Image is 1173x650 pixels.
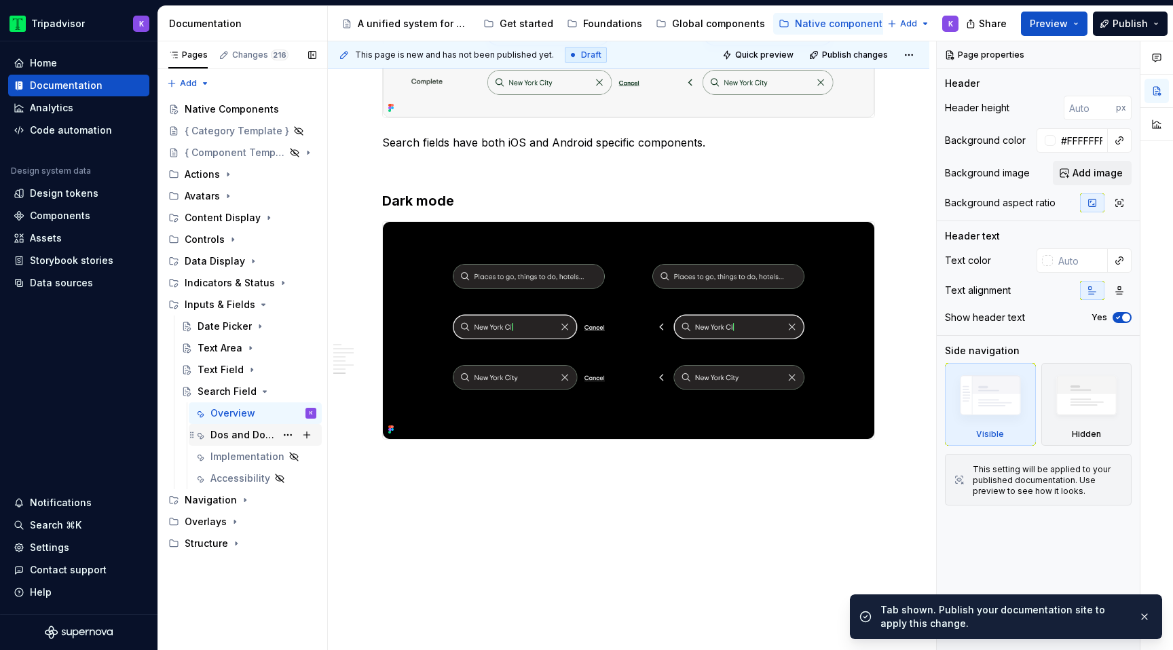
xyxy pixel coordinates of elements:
div: Overlays [185,515,227,529]
img: 506a07cc-1f6a-4576-8a7b-ceadc6e3c136.png [383,222,874,439]
div: Global components [672,17,765,31]
input: Auto [1056,128,1108,153]
div: Data sources [30,276,93,290]
div: Visible [945,363,1036,446]
div: Avatars [163,185,322,207]
div: Navigation [163,489,322,511]
div: Background aspect ratio [945,196,1056,210]
div: Documentation [30,79,103,92]
span: Add [180,78,197,89]
div: { Component Template } [185,146,285,159]
div: Settings [30,541,69,554]
div: Background color [945,134,1026,147]
span: Publish [1113,17,1148,31]
a: Foundations [561,13,648,35]
div: Header height [945,101,1009,115]
div: Header text [945,229,1000,243]
span: Share [979,17,1007,31]
a: OverviewK [189,402,322,424]
span: Add [900,18,917,29]
span: Quick preview [735,50,794,60]
a: { Category Template } [163,120,322,142]
div: Components [30,209,90,223]
div: Inputs & Fields [163,294,322,316]
button: Help [8,581,149,603]
a: Implementation [189,446,322,467]
a: Assets [8,227,149,249]
div: Documentation [169,17,322,31]
div: Page tree [163,98,322,554]
div: Help [30,586,52,599]
div: Changes [232,50,288,60]
div: Design tokens [30,187,98,200]
div: Tab shown. Publish your documentation site to apply this change. [880,603,1128,630]
a: Dos and Don'ts [189,424,322,446]
a: Text Field [176,359,322,381]
label: Yes [1092,312,1107,323]
span: Draft [581,50,601,60]
button: Share [959,12,1016,36]
div: Text color [945,254,991,267]
a: { Component Template } [163,142,322,164]
button: TripadvisorK [3,9,155,38]
div: Page tree [336,10,880,37]
img: 0ed0e8b8-9446-497d-bad0-376821b19aa5.png [10,16,26,32]
div: Actions [163,164,322,185]
button: Notifications [8,492,149,514]
div: Content Display [163,207,322,229]
a: Data sources [8,272,149,294]
div: { Category Template } [185,124,289,138]
div: Hidden [1041,363,1132,446]
div: Text Field [198,363,244,377]
div: Actions [185,168,220,181]
div: Pages [168,50,208,60]
div: Contact support [30,563,107,577]
a: A unified system for every journey. [336,13,475,35]
h3: Dark mode [382,191,875,210]
span: Publish changes [822,50,888,60]
div: K [139,18,144,29]
div: Tripadvisor [31,17,85,31]
div: Indicators & Status [163,272,322,294]
div: Dos and Don'ts [210,428,276,442]
div: Code automation [30,123,112,137]
div: Native components [795,17,888,31]
span: This page is new and has not been published yet. [355,50,554,60]
div: Visible [976,429,1004,440]
button: Quick preview [718,45,800,64]
button: Add [883,14,934,33]
div: Get started [500,17,553,31]
button: Contact support [8,559,149,581]
a: Accessibility [189,467,322,489]
div: Foundations [583,17,642,31]
a: Code automation [8,119,149,141]
div: Hidden [1072,429,1101,440]
div: Text alignment [945,284,1011,297]
div: Indicators & Status [185,276,275,290]
button: Add image [1053,161,1132,185]
div: Text Area [198,341,242,355]
span: Add image [1073,166,1123,180]
div: Header [945,77,980,90]
a: Analytics [8,97,149,119]
button: Publish changes [805,45,894,64]
p: Search fields have both iOS and Android specific components. [382,134,875,151]
a: Native Components [163,98,322,120]
div: Design system data [11,166,91,176]
div: Avatars [185,189,220,203]
div: Inputs & Fields [185,298,255,311]
button: Preview [1021,12,1087,36]
button: Search ⌘K [8,514,149,536]
div: K [948,18,953,29]
input: Auto [1053,248,1108,273]
div: Analytics [30,101,73,115]
div: Background image [945,166,1030,180]
div: Home [30,56,57,70]
div: Overlays [163,511,322,533]
span: Preview [1030,17,1068,31]
div: A unified system for every journey. [358,17,470,31]
a: Global components [650,13,770,35]
a: Components [8,205,149,227]
a: Date Picker [176,316,322,337]
div: Show header text [945,311,1025,324]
